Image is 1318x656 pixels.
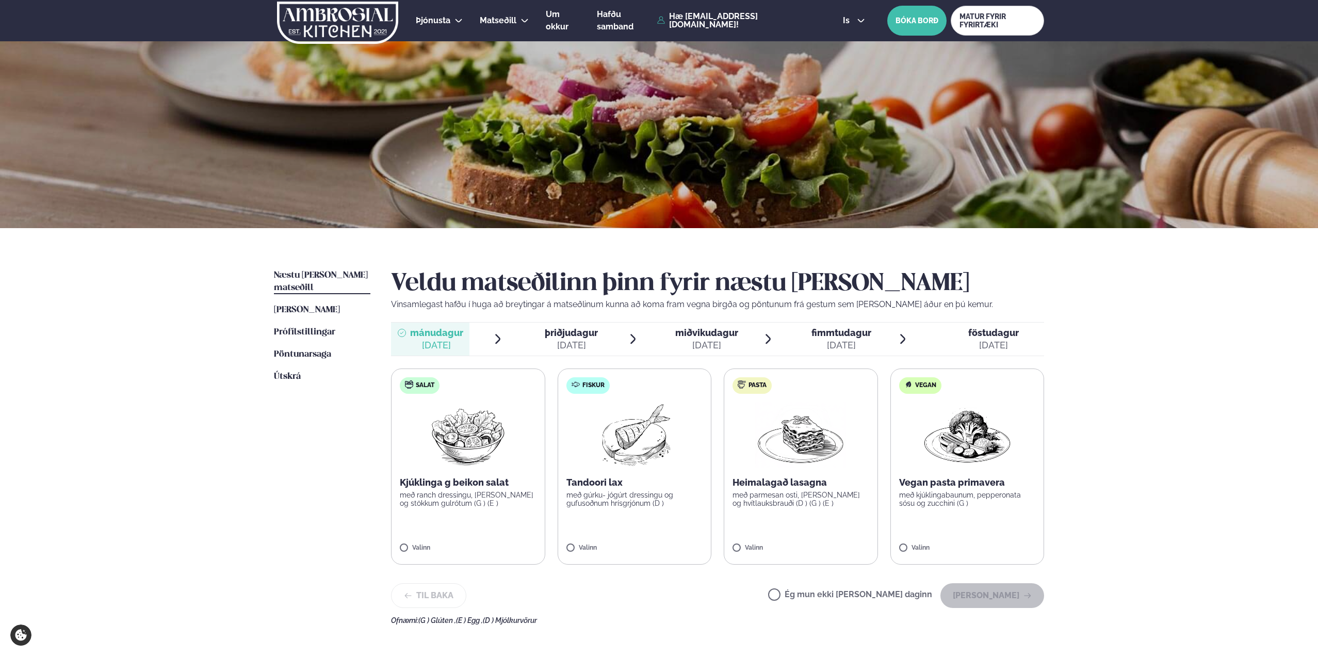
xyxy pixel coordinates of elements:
p: Tandoori lax [566,476,703,489]
img: salad.svg [405,380,413,389]
span: [PERSON_NAME] [274,306,340,314]
span: Hafðu samband [597,9,633,31]
p: með kjúklingabaunum, pepperonata sósu og zucchini (G ) [899,491,1036,507]
a: Útskrá [274,371,301,383]
div: [DATE] [968,339,1019,351]
img: Vegan.png [922,402,1013,468]
a: [PERSON_NAME] [274,304,340,316]
a: Hafðu samband [597,8,652,33]
span: Pöntunarsaga [274,350,331,359]
span: (E ) Egg , [456,616,483,625]
span: fimmtudagur [811,327,871,338]
span: (G ) Glúten , [418,616,456,625]
a: Pöntunarsaga [274,348,331,361]
p: Kjúklinga g beikon salat [400,476,536,489]
img: Salad.png [422,402,514,468]
span: Þjónusta [416,15,450,25]
p: með parmesan osti, [PERSON_NAME] og hvítlauksbrauði (D ) (G ) (E ) [733,491,869,507]
p: með ranch dressingu, [PERSON_NAME] og stökkum gulrótum (G ) (E ) [400,491,536,507]
span: Útskrá [274,372,301,381]
span: þriðjudagur [545,327,598,338]
div: Ofnæmi: [391,616,1044,625]
a: Prófílstillingar [274,326,335,339]
p: með gúrku- jógúrt dressingu og gufusoðnum hrísgrjónum (D ) [566,491,703,507]
a: Næstu [PERSON_NAME] matseðill [274,269,370,294]
button: Til baka [391,583,466,608]
a: Hæ [EMAIL_ADDRESS][DOMAIN_NAME]! [657,12,819,29]
span: Salat [416,381,434,390]
span: Fiskur [582,381,605,390]
div: [DATE] [675,339,738,351]
img: Lasagna.png [755,402,846,468]
div: [DATE] [811,339,871,351]
a: Matseðill [480,14,516,27]
a: MATUR FYRIR FYRIRTÆKI [951,6,1044,36]
img: Vegan.svg [904,380,913,389]
img: pasta.svg [738,380,746,389]
span: Prófílstillingar [274,328,335,337]
span: mánudagur [410,327,463,338]
div: [DATE] [545,339,598,351]
a: Þjónusta [416,14,450,27]
h2: Veldu matseðilinn þinn fyrir næstu [PERSON_NAME] [391,269,1044,298]
span: miðvikudagur [675,327,738,338]
button: [PERSON_NAME] [940,583,1044,608]
img: logo [276,2,399,44]
span: Vegan [915,381,936,390]
span: Um okkur [546,9,568,31]
img: fish.svg [572,380,580,389]
p: Vinsamlegast hafðu í huga að breytingar á matseðlinum kunna að koma fram vegna birgða og pöntunum... [391,298,1044,311]
img: Fish.png [589,402,680,468]
p: Heimalagað lasagna [733,476,869,489]
span: föstudagur [968,327,1019,338]
button: is [835,17,873,25]
button: BÓKA BORÐ [887,6,947,36]
span: Pasta [749,381,767,390]
a: Um okkur [546,8,580,33]
a: Cookie settings [10,625,31,646]
p: Vegan pasta primavera [899,476,1036,489]
span: Matseðill [480,15,516,25]
span: Næstu [PERSON_NAME] matseðill [274,271,368,292]
div: [DATE] [410,339,463,351]
span: (D ) Mjólkurvörur [483,616,537,625]
span: is [843,17,853,25]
